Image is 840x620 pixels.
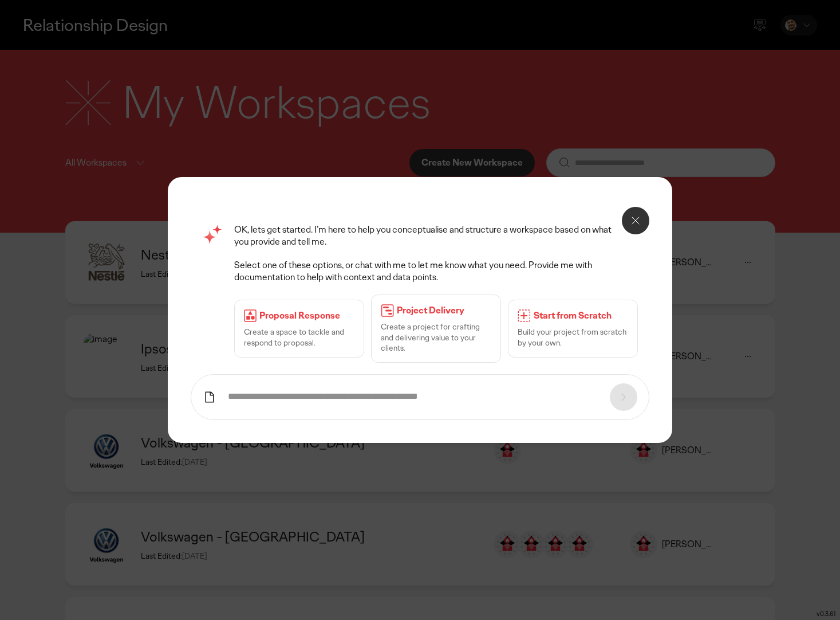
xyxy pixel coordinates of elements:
[259,310,354,322] p: Proposal Response
[234,224,637,248] p: OK, lets get started. I’m here to help you conceptualise and structure a workspace based on what ...
[534,310,628,322] p: Start from Scratch
[397,305,491,317] p: Project Delivery
[234,260,637,284] p: Select one of these options, or chat with me to let me know what you need. Provide me with docume...
[518,327,628,347] p: Build your project from scratch by your own.
[381,321,491,353] p: Create a project for crafting and delivering value to your clients.
[244,327,354,347] p: Create a space to tackle and respond to proposal.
